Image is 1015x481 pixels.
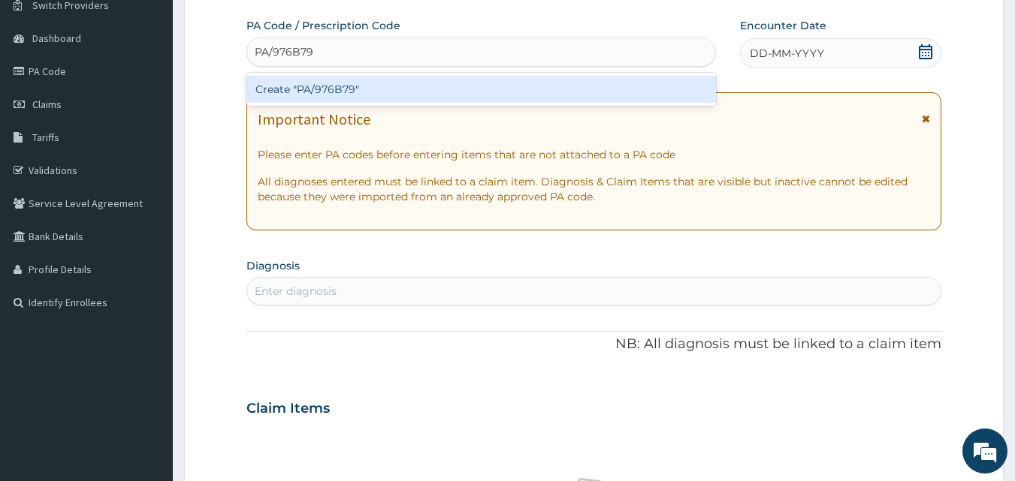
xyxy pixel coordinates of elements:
div: Create "PA/976B79" [246,76,717,103]
span: Dashboard [32,32,81,45]
h3: Claim Items [246,401,330,417]
div: Chat with us now [78,84,252,104]
img: d_794563401_company_1708531726252_794563401 [28,75,61,113]
span: Tariffs [32,131,59,144]
div: Enter diagnosis [255,284,337,299]
span: We're online! [87,145,207,296]
label: Diagnosis [246,258,300,273]
h1: Important Notice [258,111,370,128]
p: NB: All diagnosis must be linked to a claim item [246,335,942,354]
div: Minimize live chat window [246,8,282,44]
label: PA Code / Prescription Code [246,18,400,33]
p: All diagnoses entered must be linked to a claim item. Diagnosis & Claim Items that are visible bu... [258,174,931,204]
span: Claims [32,98,62,111]
label: Encounter Date [740,18,826,33]
textarea: Type your message and hit 'Enter' [8,321,286,374]
span: DD-MM-YYYY [750,46,824,61]
p: Please enter PA codes before entering items that are not attached to a PA code [258,147,931,162]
